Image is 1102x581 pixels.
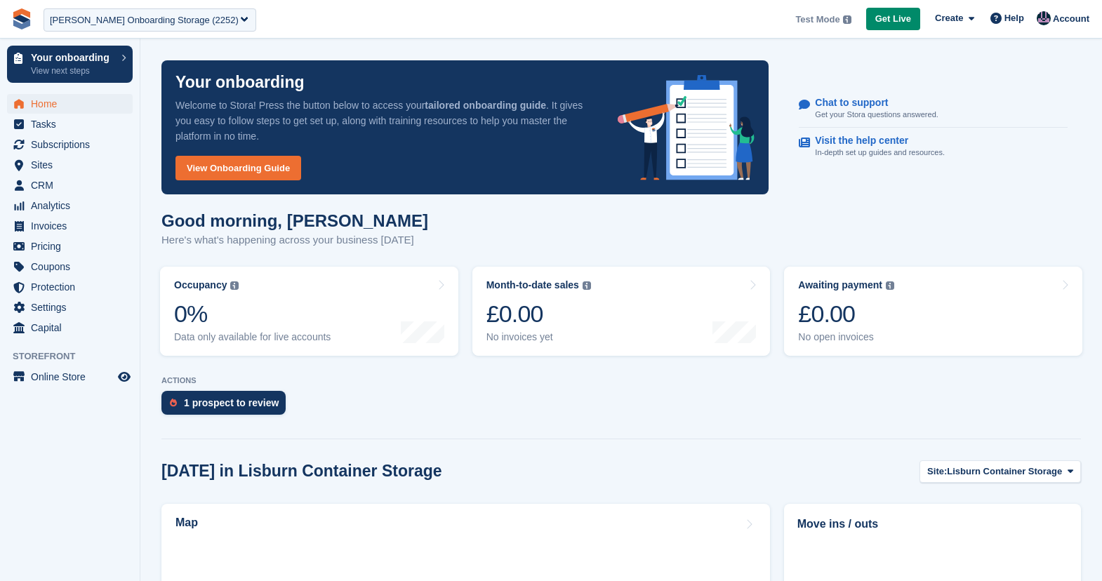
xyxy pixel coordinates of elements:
p: Your onboarding [31,53,114,62]
a: Occupancy 0% Data only available for live accounts [160,267,458,356]
p: Here's what's happening across your business [DATE] [161,232,428,248]
a: menu [7,298,133,317]
span: Subscriptions [31,135,115,154]
span: Help [1004,11,1024,25]
span: Site: [927,465,947,479]
a: menu [7,216,133,236]
img: icon-info-grey-7440780725fd019a000dd9b08b2336e03edf1995a4989e88bcd33f0948082b44.svg [583,281,591,290]
span: Account [1053,12,1089,26]
strong: tailored onboarding guide [425,100,546,111]
span: Pricing [31,236,115,256]
p: ACTIONS [161,376,1081,385]
img: icon-info-grey-7440780725fd019a000dd9b08b2336e03edf1995a4989e88bcd33f0948082b44.svg [230,281,239,290]
p: In-depth set up guides and resources. [815,147,945,159]
div: Month-to-date sales [486,279,579,291]
span: Sites [31,155,115,175]
span: Online Store [31,367,115,387]
p: Get your Stora questions answered. [815,109,938,121]
a: menu [7,94,133,114]
p: Chat to support [815,97,927,109]
span: Settings [31,298,115,317]
a: menu [7,155,133,175]
h1: Good morning, [PERSON_NAME] [161,211,428,230]
span: Analytics [31,196,115,215]
a: menu [7,367,133,387]
span: Test Mode [795,13,839,27]
a: menu [7,135,133,154]
a: Visit the help center In-depth set up guides and resources. [799,128,1068,166]
span: Protection [31,277,115,297]
a: 1 prospect to review [161,391,293,422]
div: Occupancy [174,279,227,291]
span: Lisburn Container Storage [947,465,1062,479]
span: Invoices [31,216,115,236]
a: menu [7,236,133,256]
div: £0.00 [798,300,894,328]
a: menu [7,196,133,215]
span: Home [31,94,115,114]
a: menu [7,277,133,297]
h2: Map [175,516,198,529]
span: Capital [31,318,115,338]
img: stora-icon-8386f47178a22dfd0bd8f6a31ec36ba5ce8667c1dd55bd0f319d3a0aa187defe.svg [11,8,32,29]
img: Oliver Bruce [1037,11,1051,25]
p: Welcome to Stora! Press the button below to access your . It gives you easy to follow steps to ge... [175,98,595,144]
img: onboarding-info-6c161a55d2c0e0a8cae90662b2fe09162a5109e8cc188191df67fb4f79e88e88.svg [618,75,755,180]
button: Site: Lisburn Container Storage [920,460,1081,483]
a: menu [7,318,133,338]
p: Your onboarding [175,74,305,91]
a: Your onboarding View next steps [7,46,133,83]
a: menu [7,257,133,276]
img: icon-info-grey-7440780725fd019a000dd9b08b2336e03edf1995a4989e88bcd33f0948082b44.svg [843,15,851,24]
a: Month-to-date sales £0.00 No invoices yet [472,267,771,356]
a: Get Live [866,8,920,31]
span: Storefront [13,349,140,363]
span: Get Live [875,12,911,26]
div: 1 prospect to review [184,397,279,408]
span: CRM [31,175,115,195]
div: No invoices yet [486,331,591,343]
a: Chat to support Get your Stora questions answered. [799,90,1068,128]
div: 0% [174,300,331,328]
p: Visit the help center [815,135,934,147]
a: menu [7,114,133,134]
span: Coupons [31,257,115,276]
div: £0.00 [486,300,591,328]
a: View Onboarding Guide [175,156,301,180]
div: Awaiting payment [798,279,882,291]
div: No open invoices [798,331,894,343]
img: prospect-51fa495bee0391a8d652442698ab0144808aea92771e9ea1ae160a38d050c398.svg [170,399,177,407]
p: View next steps [31,65,114,77]
div: Data only available for live accounts [174,331,331,343]
span: Create [935,11,963,25]
a: Awaiting payment £0.00 No open invoices [784,267,1082,356]
h2: Move ins / outs [797,516,1068,533]
h2: [DATE] in Lisburn Container Storage [161,462,442,481]
a: menu [7,175,133,195]
div: [PERSON_NAME] Onboarding Storage (2252) [50,13,239,27]
img: icon-info-grey-7440780725fd019a000dd9b08b2336e03edf1995a4989e88bcd33f0948082b44.svg [886,281,894,290]
span: Tasks [31,114,115,134]
a: Preview store [116,368,133,385]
